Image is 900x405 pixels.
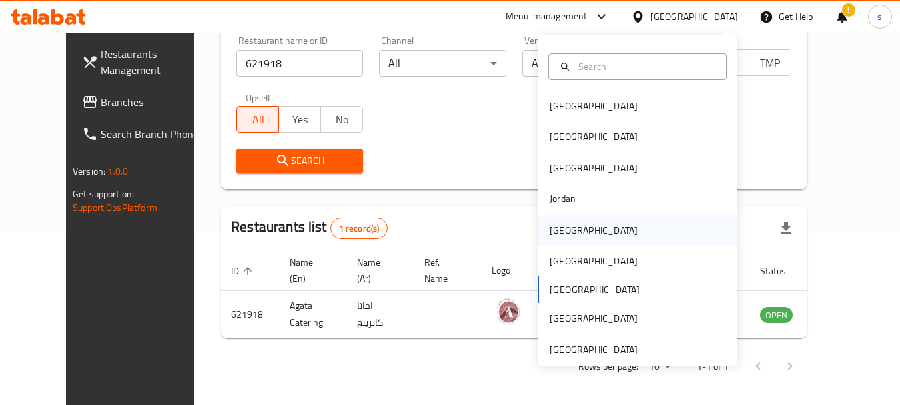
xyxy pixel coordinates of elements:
[522,50,649,77] div: All
[481,250,541,291] th: Logo
[221,291,279,338] td: 621918
[101,126,206,142] span: Search Branch Phone
[550,254,638,268] div: [GEOGRAPHIC_DATA]
[73,163,105,180] span: Version:
[242,110,274,129] span: All
[231,217,388,239] h2: Restaurants list
[550,99,638,113] div: [GEOGRAPHIC_DATA]
[424,254,465,286] span: Ref. Name
[320,106,363,133] button: No
[73,185,134,203] span: Get support on:
[492,295,525,328] img: Agata Catering
[71,38,217,86] a: Restaurants Management
[278,106,321,133] button: Yes
[71,118,217,150] a: Search Branch Phone
[550,342,638,357] div: [GEOGRAPHIC_DATA]
[221,250,865,338] table: enhanced table
[236,106,279,133] button: All
[550,311,638,326] div: [GEOGRAPHIC_DATA]
[550,191,576,206] div: Jordan
[73,199,157,216] a: Support.OpsPlatform
[550,161,638,175] div: [GEOGRAPHIC_DATA]
[755,53,786,73] span: TMP
[101,46,206,78] span: Restaurants Management
[760,308,793,323] span: OPEN
[578,358,638,375] p: Rows per page:
[697,358,729,375] p: 1-1 of 1
[279,291,346,338] td: Agata Catering
[749,49,791,76] button: TMP
[379,50,506,77] div: All
[550,129,638,144] div: [GEOGRAPHIC_DATA]
[330,218,388,239] div: Total records count
[357,254,398,286] span: Name (Ar)
[71,86,217,118] a: Branches
[650,9,738,24] div: [GEOGRAPHIC_DATA]
[506,9,588,25] div: Menu-management
[550,223,638,238] div: [GEOGRAPHIC_DATA]
[877,9,882,24] span: s
[326,110,358,129] span: No
[573,59,718,74] input: Search
[107,163,128,180] span: 1.0.0
[231,263,256,279] span: ID
[346,291,414,338] td: اجاتا كاترينج
[644,357,675,377] div: Rows per page:
[760,263,803,279] span: Status
[247,153,352,169] span: Search
[770,212,802,244] div: Export file
[101,94,206,110] span: Branches
[284,110,316,129] span: Yes
[246,93,270,102] label: Upsell
[236,149,363,173] button: Search
[331,222,388,235] span: 1 record(s)
[290,254,330,286] span: Name (En)
[236,50,363,77] input: Search for restaurant name or ID..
